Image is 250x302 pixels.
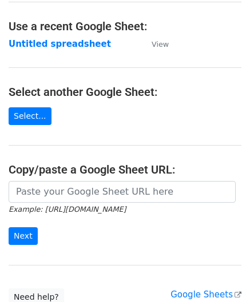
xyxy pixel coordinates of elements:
[193,247,250,302] iframe: Chat Widget
[9,19,241,33] h4: Use a recent Google Sheet:
[9,227,38,245] input: Next
[9,85,241,99] h4: Select another Google Sheet:
[9,163,241,176] h4: Copy/paste a Google Sheet URL:
[170,289,241,300] a: Google Sheets
[9,39,111,49] a: Untitled spreadsheet
[9,205,126,214] small: Example: [URL][DOMAIN_NAME]
[9,107,51,125] a: Select...
[152,40,169,49] small: View
[140,39,169,49] a: View
[9,181,236,203] input: Paste your Google Sheet URL here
